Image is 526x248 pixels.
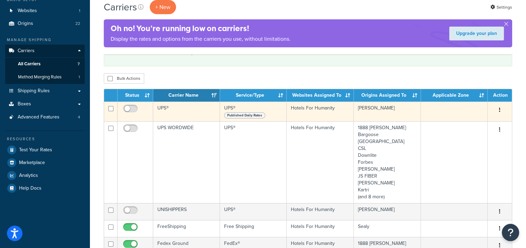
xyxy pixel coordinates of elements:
[5,17,85,30] li: Origins
[18,114,59,120] span: Advanced Features
[153,89,220,102] th: Carrier Name: activate to sort column ascending
[5,144,85,156] a: Test Your Rates
[18,101,31,107] span: Boxes
[220,89,287,102] th: Service/Type: activate to sort column ascending
[5,98,85,111] a: Boxes
[5,4,85,17] a: Websites 1
[5,111,85,124] li: Advanced Features
[104,73,144,84] button: Bulk Actions
[18,88,50,94] span: Shipping Rules
[18,61,40,67] span: All Carriers
[18,48,35,54] span: Carriers
[75,21,80,27] span: 22
[78,114,80,120] span: 4
[421,89,488,102] th: Applicable Zone: activate to sort column ascending
[5,182,85,194] a: Help Docs
[287,121,354,203] td: Hotels For Humanity
[490,2,512,12] a: Settings
[224,112,265,118] span: Published Daily Rates
[287,102,354,121] td: Hotels For Humanity
[287,203,354,220] td: Hotels For Humanity
[5,4,85,17] li: Websites
[5,156,85,169] a: Marketplace
[5,111,85,124] a: Advanced Features 4
[111,34,290,44] p: Display the rates and options from the carriers you use, without limitations.
[287,89,354,102] th: Websites Assigned To: activate to sort column ascending
[19,173,38,179] span: Analytics
[111,23,290,34] h4: Oh no! You’re running low on carriers!
[5,37,85,43] div: Manage Shipping
[5,136,85,142] div: Resources
[502,224,519,241] button: Open Resource Center
[79,8,80,14] span: 1
[153,121,220,203] td: UPS WORDWIDE
[5,58,85,70] li: All Carriers
[354,102,421,121] td: [PERSON_NAME]
[449,27,504,40] a: Upgrade your plan
[354,203,421,220] td: [PERSON_NAME]
[5,58,85,70] a: All Carriers 7
[153,220,220,237] td: FreeShipping
[5,17,85,30] a: Origins 22
[220,121,287,203] td: UPS®
[77,61,80,67] span: 7
[118,89,153,102] th: Status: activate to sort column ascending
[354,89,421,102] th: Origins Assigned To: activate to sort column ascending
[5,71,85,84] a: Method Merging Rules 1
[5,71,85,84] li: Method Merging Rules
[287,220,354,237] td: Hotels For Humanity
[5,169,85,182] a: Analytics
[19,185,41,191] span: Help Docs
[220,220,287,237] td: Free Shipping
[153,203,220,220] td: UNISHIPPERS
[5,45,85,84] li: Carriers
[79,74,80,80] span: 1
[104,0,137,14] h1: Carriers
[220,203,287,220] td: UPS®
[18,21,33,27] span: Origins
[19,160,45,166] span: Marketplace
[5,45,85,57] a: Carriers
[488,89,512,102] th: Action
[5,85,85,97] a: Shipping Rules
[18,8,37,14] span: Websites
[220,102,287,121] td: UPS®
[18,74,62,80] span: Method Merging Rules
[153,102,220,121] td: UPS®
[354,220,421,237] td: Sealy
[19,147,52,153] span: Test Your Rates
[354,121,421,203] td: 1888 [PERSON_NAME] Bargoose [GEOGRAPHIC_DATA] CSL Downlite Forbes [PERSON_NAME] JS FIBER [PERSON_...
